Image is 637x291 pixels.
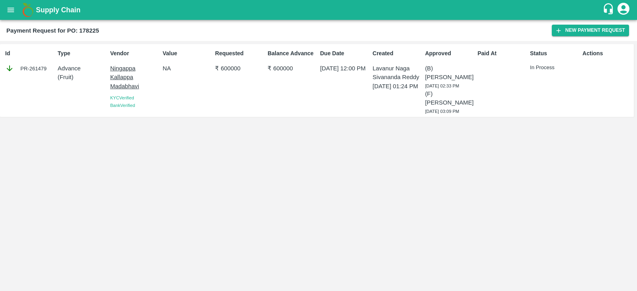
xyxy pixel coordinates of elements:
p: Status [530,49,579,58]
p: Actions [582,49,632,58]
p: [DATE] 01:24 PM [373,82,422,91]
p: [DATE] 12:00 PM [320,64,369,73]
div: customer-support [602,3,616,17]
div: account of current user [616,2,631,18]
p: ₹ 600000 [268,64,317,73]
p: In Process [530,64,579,72]
p: Due Date [320,49,369,58]
b: Supply Chain [36,6,80,14]
p: ( Fruit ) [58,73,107,81]
p: NA [162,64,212,73]
p: Created [373,49,422,58]
button: New Payment Request [552,25,629,36]
p: ₹ 600000 [215,64,264,73]
p: (B) [PERSON_NAME] [425,64,475,82]
span: KYC Verified [110,95,134,100]
span: [DATE] 02:33 PM [425,83,459,88]
p: Ningappa Kallappa Madabhavi [110,64,160,91]
p: Paid At [477,49,527,58]
p: Lavanur Naga Sivananda Reddy [373,64,422,82]
p: Vendor [110,49,160,58]
p: Requested [215,49,264,58]
p: Approved [425,49,475,58]
p: Value [162,49,212,58]
a: Supply Chain [36,4,602,16]
span: [DATE] 03:09 PM [425,109,459,114]
p: Id [5,49,55,58]
p: Advance [58,64,107,73]
div: PR-261479 [5,64,55,73]
img: logo [20,2,36,18]
p: (F) [PERSON_NAME] [425,89,475,107]
p: Balance Advance [268,49,317,58]
p: Type [58,49,107,58]
button: open drawer [2,1,20,19]
b: Payment Request for PO: 178225 [6,27,99,34]
span: Bank Verified [110,103,135,108]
